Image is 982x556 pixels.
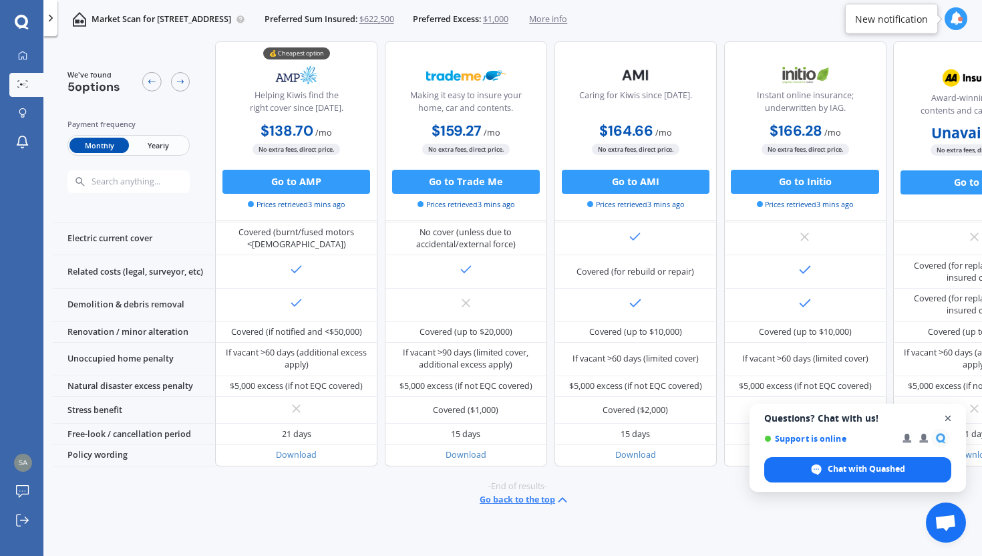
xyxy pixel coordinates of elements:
[621,428,650,440] div: 15 days
[265,13,357,25] span: Preferred Sum Insured:
[53,397,215,424] div: Stress benefit
[483,13,508,25] span: $1,000
[413,13,481,25] span: Preferred Excess:
[770,121,822,140] b: $166.28
[587,198,684,209] span: Prices retrieved 3 mins ago
[433,404,498,416] div: Covered ($1,000)
[451,428,480,440] div: 15 days
[742,353,868,365] div: If vacant >60 days (limited cover)
[828,463,905,475] span: Chat with Quashed
[315,126,332,138] span: / mo
[276,449,317,460] a: Download
[399,380,532,392] div: $5,000 excess (if not EQC covered)
[655,126,672,138] span: / mo
[53,322,215,343] div: Renovation / minor alteration
[762,144,849,155] span: No extra fees, direct price.
[592,144,679,155] span: No extra fees, direct price.
[432,121,482,140] b: $159.27
[231,326,362,338] div: Covered (if notified and <$50,000)
[72,12,87,27] img: home-and-contents.b802091223b8502ef2dd.svg
[926,503,966,543] div: Open chat
[359,13,394,25] span: $622,500
[248,198,345,209] span: Prices retrieved 3 mins ago
[855,12,928,25] div: New notification
[764,434,893,444] span: Support is online
[739,380,872,392] div: $5,000 excess (if not EQC covered)
[757,198,854,209] span: Prices retrieved 3 mins ago
[579,90,692,120] div: Caring for Kiwis since [DATE].
[53,445,215,466] div: Policy wording
[420,326,512,338] div: Covered (up to $20,000)
[446,449,486,460] a: Download
[253,144,340,155] span: No extra fees, direct price.
[129,138,188,153] span: Yearly
[224,227,369,251] div: Covered (burnt/fused motors <[DEMOGRAPHIC_DATA])
[426,60,506,90] img: Trademe.webp
[484,126,500,138] span: / mo
[67,69,120,80] span: We've found
[422,144,510,155] span: No extra fees, direct price.
[734,90,876,120] div: Instant online insurance; underwritten by IAG.
[764,413,951,424] span: Questions? Chat with us!
[261,121,313,140] b: $138.70
[596,60,675,90] img: AMI-text-1.webp
[224,347,369,371] div: If vacant >60 days (additional excess apply)
[940,410,957,427] span: Close chat
[569,380,702,392] div: $5,000 excess (if not EQC covered)
[394,347,538,371] div: If vacant >90 days (limited cover, additional excess apply)
[766,60,845,90] img: Initio.webp
[90,176,212,186] input: Search anything...
[67,118,190,130] div: Payment frequency
[603,404,668,416] div: Covered ($2,000)
[488,480,547,493] span: -End of results-
[394,227,538,251] div: No cover (unless due to accidental/external force)
[92,13,231,25] p: Market Scan for [STREET_ADDRESS]
[67,79,120,95] span: 5 options
[53,255,215,289] div: Related costs (legal, surveyor, etc)
[282,428,311,440] div: 21 days
[731,170,878,194] button: Go to Initio
[759,326,852,338] div: Covered (up to $10,000)
[53,424,215,445] div: Free-look / cancellation period
[615,449,656,460] a: Download
[562,170,709,194] button: Go to AMI
[53,289,215,322] div: Demolition & debris removal
[824,126,841,138] span: / mo
[764,457,951,482] div: Chat with Quashed
[230,380,363,392] div: $5,000 excess (if not EQC covered)
[222,170,370,194] button: Go to AMP
[257,60,336,90] img: AMP.webp
[395,90,536,120] div: Making it easy to insure your home, car and contents.
[418,198,514,209] span: Prices retrieved 3 mins ago
[480,493,570,507] button: Go back to the top
[392,170,540,194] button: Go to Trade Me
[53,343,215,376] div: Unoccupied home penalty
[599,121,653,140] b: $164.66
[69,138,128,153] span: Monthly
[14,454,32,472] img: 17aa380f2801f8dc7a93327472186a77
[226,90,367,120] div: Helping Kiwis find the right cover since [DATE].
[263,47,330,59] div: 💰 Cheapest option
[589,326,682,338] div: Covered (up to $10,000)
[53,223,215,256] div: Electric current cover
[572,353,699,365] div: If vacant >60 days (limited cover)
[529,13,567,25] span: More info
[577,266,694,278] div: Covered (for rebuild or repair)
[53,376,215,398] div: Natural disaster excess penalty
